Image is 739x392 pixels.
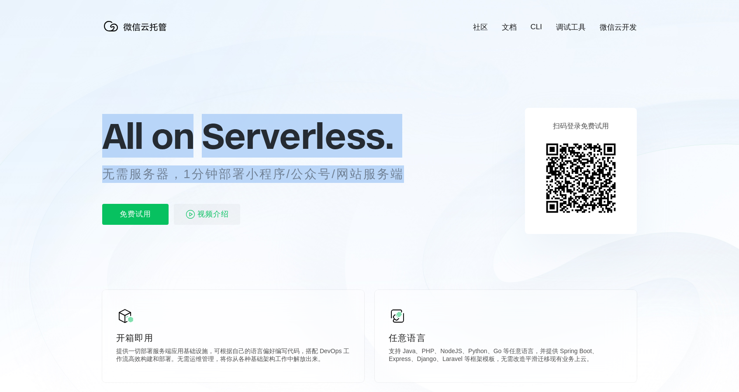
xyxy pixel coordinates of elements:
[116,332,350,344] p: 开箱即用
[102,114,193,158] span: All on
[116,347,350,365] p: 提供一切部署服务端应用基础设施，可根据自己的语言偏好编写代码，搭配 DevOps 工作流高效构建和部署。无需运维管理，将你从各种基础架构工作中解放出来。
[102,165,420,183] p: 无需服务器，1分钟部署小程序/公众号/网站服务端
[102,17,172,35] img: 微信云托管
[556,22,586,32] a: 调试工具
[600,22,637,32] a: 微信云开发
[389,347,623,365] p: 支持 Java、PHP、NodeJS、Python、Go 等任意语言，并提供 Spring Boot、Express、Django、Laravel 等框架模板，无需改造平滑迁移现有业务上云。
[531,23,542,31] a: CLI
[502,22,517,32] a: 文档
[197,204,229,225] span: 视频介绍
[185,209,196,220] img: video_play.svg
[102,29,172,36] a: 微信云托管
[102,204,169,225] p: 免费试用
[473,22,488,32] a: 社区
[389,332,623,344] p: 任意语言
[202,114,394,158] span: Serverless.
[553,122,609,131] p: 扫码登录免费试用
